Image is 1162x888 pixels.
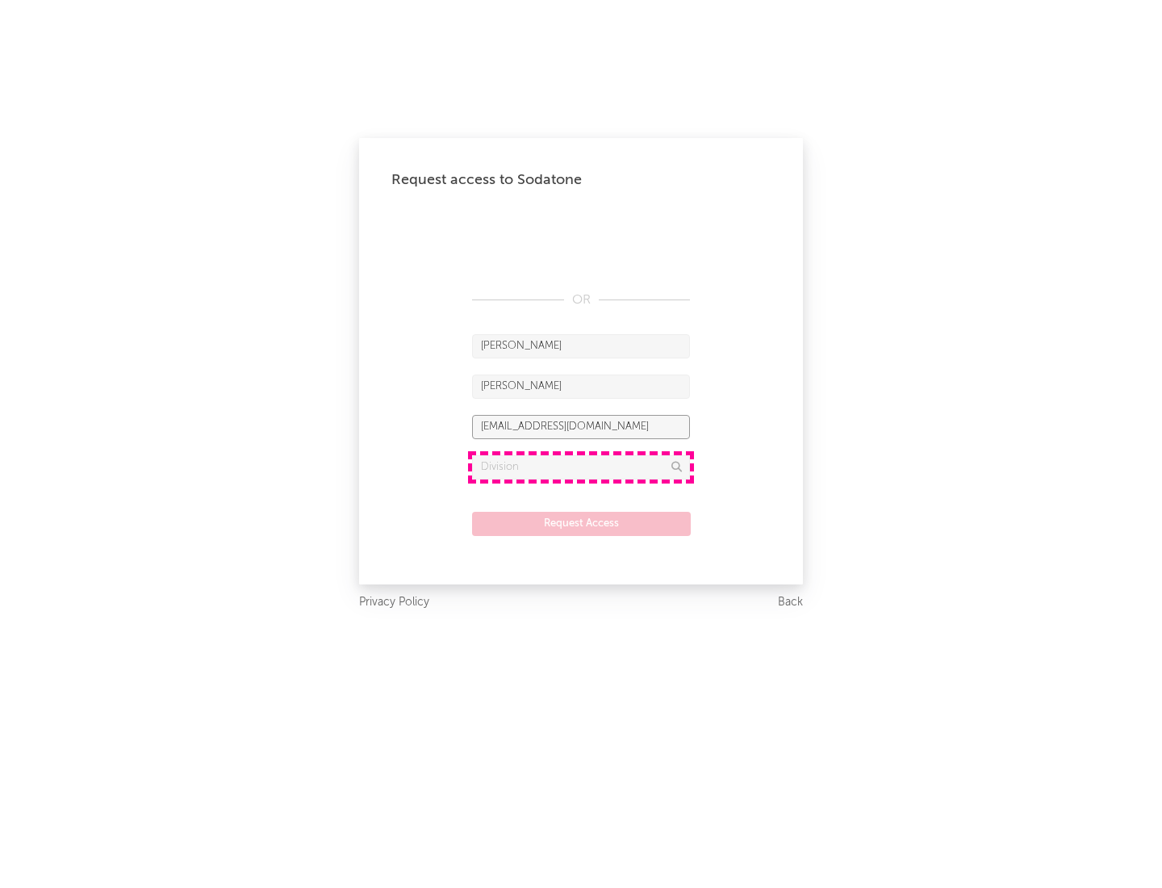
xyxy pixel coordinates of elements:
[472,415,690,439] input: Email
[472,334,690,358] input: First Name
[391,170,771,190] div: Request access to Sodatone
[359,593,429,613] a: Privacy Policy
[472,512,691,536] button: Request Access
[778,593,803,613] a: Back
[472,291,690,310] div: OR
[472,455,690,480] input: Division
[472,375,690,399] input: Last Name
